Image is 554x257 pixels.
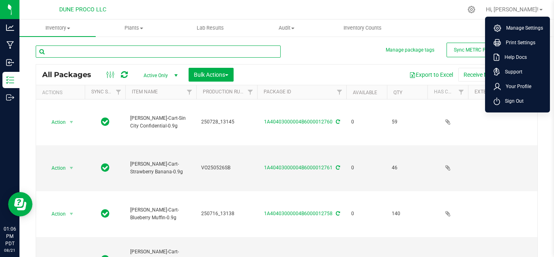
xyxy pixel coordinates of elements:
span: 0 [351,164,382,172]
span: 59 [392,118,423,126]
span: Lab Results [186,24,235,32]
span: Manage Settings [501,24,543,32]
div: Actions [42,90,82,95]
li: Sign Out [487,94,548,108]
a: Package ID [264,89,291,95]
span: All Packages [42,70,99,79]
span: select [67,162,77,174]
span: Sync from Compliance System [335,165,340,171]
span: Sync from Compliance System [335,211,340,216]
span: In Sync [101,208,110,219]
button: Sync METRC Packages [447,43,511,57]
span: select [67,208,77,220]
input: Search Package ID, Item Name, SKU, Lot or Part Number... [36,45,281,58]
span: In Sync [101,116,110,127]
span: Hi, [PERSON_NAME]! [486,6,539,13]
span: Audit [249,24,324,32]
span: Action [44,117,66,128]
a: Plants [96,19,172,37]
span: Sync METRC Packages [454,47,504,53]
span: [PERSON_NAME]-Cart-Strawberry Banana-0.9g [130,160,191,176]
span: DUNE PROCO LLC [59,6,106,13]
span: [PERSON_NAME]-Cart-Sin City Confidential-0.9g [130,114,191,130]
span: 0 [351,210,382,218]
span: 250728_13145 [201,118,252,126]
span: Your Profile [501,82,531,91]
inline-svg: Inbound [6,58,14,67]
button: Manage package tags [386,47,434,54]
span: Inventory [19,24,96,32]
button: Export to Excel [404,68,458,82]
iframe: Resource center [8,192,32,216]
a: 1A40403000004B6000012761 [264,165,333,171]
span: Action [44,208,66,220]
a: Production Run [203,89,244,95]
span: Sync from Compliance System [335,119,340,125]
p: 01:06 PM PDT [4,225,16,247]
a: Filter [244,85,257,99]
a: Audit [248,19,324,37]
a: Filter [183,85,196,99]
button: Bulk Actions [189,68,234,82]
a: Inventory [19,19,96,37]
a: Inventory Counts [324,19,401,37]
span: Plants [96,24,172,32]
a: 1A40403000004B6000012758 [264,211,333,216]
span: Support [500,68,522,76]
a: Filter [455,85,468,99]
span: Bulk Actions [194,71,228,78]
div: Manage settings [466,6,477,13]
a: External Lab Test Result [475,89,538,95]
a: Filter [112,85,125,99]
button: Receive Non-Cannabis [458,68,525,82]
a: 1A40403000004B6000012760 [264,119,333,125]
inline-svg: Inventory [6,76,14,84]
span: select [67,117,77,128]
span: 0 [351,118,382,126]
span: 140 [392,210,423,218]
a: Lab Results [172,19,248,37]
a: Item Name [132,89,158,95]
span: VO250526SB [201,164,252,172]
a: Help Docs [494,53,545,61]
inline-svg: Outbound [6,93,14,102]
span: 250716_13138 [201,210,252,218]
inline-svg: Manufacturing [6,41,14,49]
inline-svg: Analytics [6,24,14,32]
span: [PERSON_NAME]-Cart-Blueberry Muffin-0.9g [130,206,191,222]
span: Action [44,162,66,174]
span: Print Settings [501,39,535,47]
p: 08/21 [4,247,16,253]
a: Available [353,90,377,95]
a: Filter [333,85,346,99]
span: Inventory Counts [333,24,393,32]
a: Sync Status [91,89,122,95]
span: Sign Out [500,97,524,105]
span: In Sync [101,162,110,173]
a: Qty [393,90,402,95]
a: Support [494,68,545,76]
span: Help Docs [500,53,527,61]
th: Has COA [427,85,468,99]
span: 46 [392,164,423,172]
